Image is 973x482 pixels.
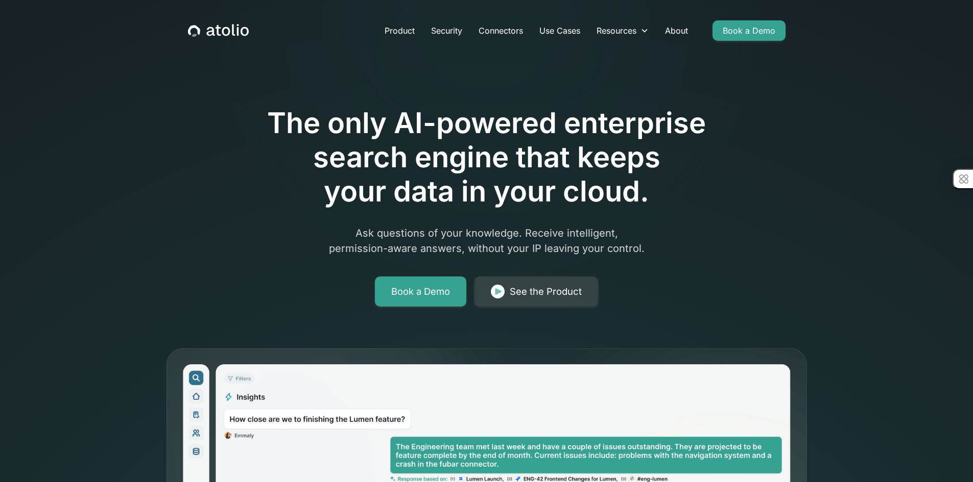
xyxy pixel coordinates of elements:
a: home [188,24,249,37]
a: Book a Demo [375,276,466,307]
a: Connectors [470,20,531,41]
a: Product [376,20,423,41]
a: Use Cases [531,20,588,41]
a: Book a Demo [713,20,786,41]
p: Ask questions of your knowledge. Receive intelligent, permission-aware answers, without your IP l... [291,225,683,256]
a: Security [423,20,470,41]
div: Resources [597,24,636,37]
a: About [657,20,696,41]
a: See the Product [474,276,598,307]
div: Resources [588,20,657,41]
h1: The only AI-powered enterprise search engine that keeps your data in your cloud. [225,106,748,209]
div: See the Product [510,285,582,299]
